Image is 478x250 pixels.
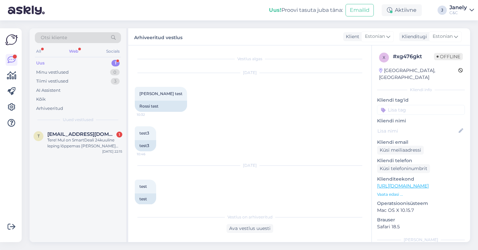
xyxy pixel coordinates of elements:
[449,5,467,10] div: Janely
[111,60,120,66] div: 1
[379,67,458,81] div: [GEOGRAPHIC_DATA], [GEOGRAPHIC_DATA]
[102,149,122,154] div: [DATE] 22:15
[377,200,465,207] p: Operatsioonisüsteem
[134,32,182,41] label: Arhiveeritud vestlus
[135,193,156,205] div: test
[377,157,465,164] p: Kliendi telefon
[377,216,465,223] p: Brauser
[5,34,18,46] img: Askly Logo
[110,69,120,76] div: 0
[135,70,365,76] div: [DATE]
[377,223,465,230] p: Safari 18.5
[393,53,434,61] div: # xg476gkt
[438,6,447,15] div: J
[135,101,187,112] div: Rossi test
[377,117,465,124] p: Kliendi nimi
[377,146,424,155] div: Küsi meiliaadressi
[47,131,116,137] span: triiinuo@gmail.com
[47,137,122,149] div: Tere! Mul on SmartDeali 24kuuline leping lõppemas [PERSON_NAME] oma e-postile ootama seadme uuend...
[343,33,359,40] div: Klient
[37,134,40,138] span: t
[135,56,365,62] div: Vestlus algas
[68,47,80,56] div: Web
[227,224,273,233] div: Ava vestlus uuesti
[105,47,121,56] div: Socials
[377,207,465,214] p: Mac OS X 10.15.7
[116,132,122,137] div: 1
[227,214,273,220] span: Vestlus on arhiveeritud
[35,47,42,56] div: All
[434,53,463,60] span: Offline
[365,33,385,40] span: Estonian
[41,34,67,41] span: Otsi kliente
[449,10,467,15] div: C&C
[135,162,365,168] div: [DATE]
[377,191,465,197] p: Vaata edasi ...
[383,55,385,60] span: x
[433,33,453,40] span: Estonian
[377,176,465,183] p: Klienditeekond
[36,60,45,66] div: Uus
[449,5,474,15] a: JanelyC&C
[36,96,46,103] div: Kõik
[139,91,182,96] span: [PERSON_NAME] test
[135,140,156,151] div: test3
[377,139,465,146] p: Kliendi email
[377,164,430,173] div: Küsi telefoninumbrit
[269,6,343,14] div: Proovi tasuta juba täna:
[36,69,69,76] div: Minu vestlused
[269,7,281,13] b: Uus!
[377,183,429,189] a: [URL][DOMAIN_NAME]
[36,78,68,85] div: Tiimi vestlused
[36,105,63,112] div: Arhiveeritud
[377,237,465,243] div: [PERSON_NAME]
[377,105,465,115] input: Lisa tag
[111,78,120,85] div: 3
[137,112,161,117] span: 10:32
[36,87,60,94] div: AI Assistent
[377,127,457,135] input: Lisa nimi
[377,97,465,104] p: Kliendi tag'id
[399,33,427,40] div: Klienditugi
[377,87,465,93] div: Kliendi info
[139,131,149,136] span: test3
[137,152,161,157] span: 10:46
[346,4,374,16] button: Emailid
[139,184,147,189] span: test
[63,117,93,123] span: Uued vestlused
[382,4,422,16] div: Aktiivne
